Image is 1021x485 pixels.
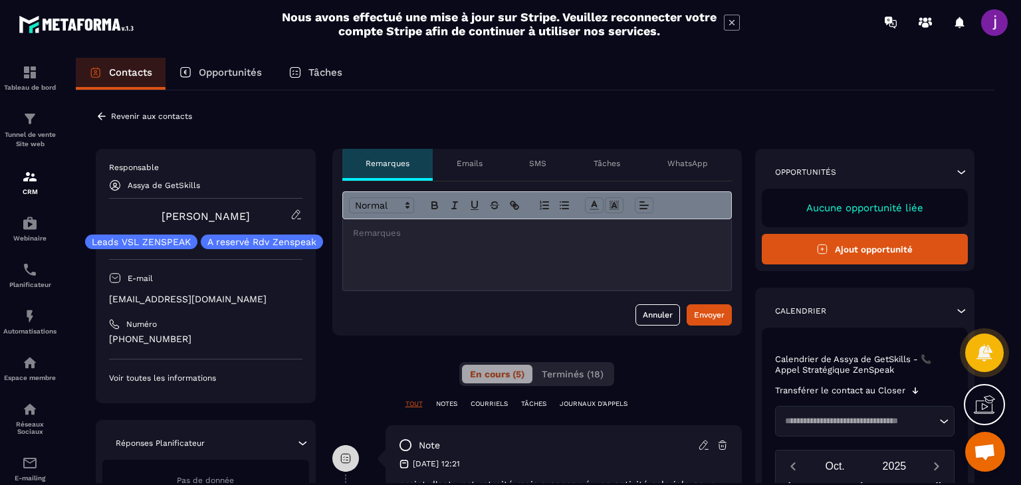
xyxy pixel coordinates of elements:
[128,273,153,284] p: E-mail
[965,432,1005,472] div: Ouvrir le chat
[865,454,924,478] button: Open years overlay
[3,391,57,445] a: social-networksocial-networkRéseaux Sociaux
[22,308,38,324] img: automations
[3,54,57,101] a: formationformationTableau de bord
[22,262,38,278] img: scheduler
[775,354,955,375] p: Calendrier de Assya de GetSkills - 📞 Appel Stratégique ZenSpeak
[3,188,57,195] p: CRM
[281,10,717,38] h2: Nous avons effectué une mise à jour sur Stripe. Veuillez reconnecter votre compte Stripe afin de ...
[780,415,937,428] input: Search for option
[471,399,508,409] p: COURRIELS
[3,205,57,252] a: automationsautomationsWebinaire
[3,281,57,288] p: Planificateur
[3,101,57,159] a: formationformationTunnel de vente Site web
[3,374,57,381] p: Espace membre
[22,355,38,371] img: automations
[534,365,612,383] button: Terminés (18)
[275,58,356,90] a: Tâches
[457,158,483,169] p: Emails
[3,474,57,482] p: E-mailing
[775,202,955,214] p: Aucune opportunité liée
[542,369,604,379] span: Terminés (18)
[775,385,905,396] p: Transférer le contact au Closer
[126,319,157,330] p: Numéro
[470,369,524,379] span: En cours (5)
[207,237,316,246] p: A reservé Rdv Zenspeak
[775,406,955,436] div: Search for option
[22,64,38,80] img: formation
[19,12,138,37] img: logo
[667,158,708,169] p: WhatsApp
[22,169,38,185] img: formation
[22,215,38,231] img: automations
[366,158,409,169] p: Remarques
[3,421,57,435] p: Réseaux Sociaux
[111,112,192,121] p: Revenir aux contacts
[521,399,546,409] p: TÂCHES
[109,162,302,173] p: Responsable
[529,158,546,169] p: SMS
[308,66,342,78] p: Tâches
[413,458,460,469] p: [DATE] 12:21
[116,438,205,448] p: Réponses Planificateur
[694,308,725,322] div: Envoyer
[109,66,152,78] p: Contacts
[436,399,457,409] p: NOTES
[462,365,532,383] button: En cours (5)
[92,237,191,246] p: Leads VSL ZENSPEAK
[199,66,262,78] p: Opportunités
[22,111,38,127] img: formation
[419,439,440,452] p: note
[22,455,38,471] img: email
[177,476,234,485] span: Pas de donnée
[635,304,680,326] button: Annuler
[3,252,57,298] a: schedulerschedulerPlanificateur
[781,457,806,475] button: Previous month
[775,306,826,316] p: Calendrier
[3,130,57,149] p: Tunnel de vente Site web
[109,293,302,306] p: [EMAIL_ADDRESS][DOMAIN_NAME]
[3,345,57,391] a: automationsautomationsEspace membre
[3,159,57,205] a: formationformationCRM
[162,210,250,223] a: [PERSON_NAME]
[3,235,57,242] p: Webinaire
[924,457,949,475] button: Next month
[806,454,865,478] button: Open months overlay
[109,373,302,383] p: Voir toutes les informations
[687,304,732,326] button: Envoyer
[3,328,57,335] p: Automatisations
[166,58,275,90] a: Opportunités
[3,84,57,91] p: Tableau de bord
[22,401,38,417] img: social-network
[76,58,166,90] a: Contacts
[594,158,620,169] p: Tâches
[405,399,423,409] p: TOUT
[109,333,302,345] p: [PHONE_NUMBER]
[775,167,836,177] p: Opportunités
[128,181,200,190] p: Assya de GetSkills
[762,234,968,264] button: Ajout opportunité
[3,298,57,345] a: automationsautomationsAutomatisations
[560,399,627,409] p: JOURNAUX D'APPELS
